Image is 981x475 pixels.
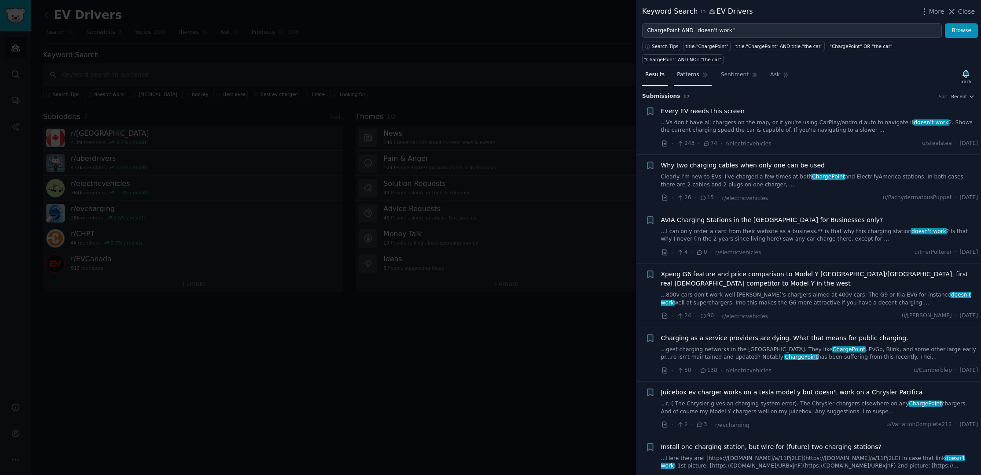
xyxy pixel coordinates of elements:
span: · [694,193,696,203]
span: [DATE] [960,140,978,148]
a: "ChargePoint" AND NOT "the car" [642,54,724,64]
a: Install one charging station, but wire for (future) two charging stations? [661,442,882,452]
span: r/electricvehicles [725,367,771,374]
a: title:"ChargePoint" AND title:"the car" [734,41,825,51]
a: ...Vs don't have all chargers on the map, or if you're using CarPlay/android auto to navigate itd... [661,119,978,134]
div: Sort [939,93,948,100]
span: · [720,366,722,375]
span: [DATE] [960,421,978,429]
span: · [672,139,673,148]
span: ChargePoint [784,354,819,360]
span: More [929,7,944,16]
input: Try a keyword related to your business [642,23,942,38]
a: Every EV needs this screen [661,107,745,116]
span: · [717,193,719,203]
span: Patterns [677,71,699,79]
span: Close [958,7,975,16]
span: ChargePoint [908,401,943,407]
span: · [694,366,696,375]
a: ...800v cars don't work well [PERSON_NAME]'s chargers aimed at 400v cars. The G9 or Kia EV6 for i... [661,291,978,307]
span: · [672,248,673,257]
span: in [701,8,705,16]
span: · [955,421,957,429]
div: "ChargePoint" OR "the car" [830,43,892,49]
button: More [920,7,944,16]
span: ChargePoint [811,174,845,180]
a: Clearly I'm new to EVs. I've charged a few times at bothChargePointand ElectrifyAmerica stations.... [661,173,978,189]
a: Results [642,68,668,86]
a: Juicebox ev charger works on a tesla model y but doesn't work on a Chrysler Pacifica [661,388,923,397]
span: Search Tips [652,43,679,49]
span: · [955,194,957,202]
span: doesn't work [911,228,947,234]
span: · [710,420,712,430]
span: 50 [676,367,691,375]
span: r/evcharging [715,422,750,428]
span: 26 [676,194,691,202]
span: · [672,312,673,321]
span: r/electricvehicles [725,141,771,147]
span: · [672,366,673,375]
a: AVIA Charging Stations in the [GEOGRAPHIC_DATA] for Businesses only? [661,215,883,225]
span: · [672,420,673,430]
span: · [720,139,722,148]
span: u/[PERSON_NAME] [902,312,952,320]
a: Charging as a service providers are dying. What that means for public charging. [661,334,908,343]
span: r/electricvehicles [715,249,761,256]
span: [DATE] [960,312,978,320]
button: Recent [951,93,975,100]
span: Results [645,71,665,79]
span: · [691,248,693,257]
span: Sentiment [721,71,749,79]
span: · [955,367,957,375]
div: title:"ChargePoint" AND title:"the car" [735,43,823,49]
a: title:"ChargePoint" [683,41,730,51]
span: Ask [770,71,780,79]
div: title:"ChargePoint" [686,43,728,49]
a: Xpeng G6 feature and price comparison to Model Y [GEOGRAPHIC_DATA]/[GEOGRAPHIC_DATA], first real ... [661,270,978,288]
span: [DATE] [960,367,978,375]
span: doesn't work [913,119,949,126]
button: Browse [945,23,978,38]
span: 15 [699,194,714,202]
span: Submission s [642,93,680,100]
span: 17 [683,94,690,99]
span: · [710,248,712,257]
span: 2 [676,421,687,429]
span: 3 [696,421,707,429]
span: 138 [699,367,717,375]
span: doesn't work [661,455,965,469]
a: "ChargePoint" OR "the car" [828,41,894,51]
div: "ChargePoint" AND NOT "the car" [644,56,722,63]
button: Close [947,7,975,16]
span: · [672,193,673,203]
span: u/Cumberblep [914,367,952,375]
span: 4 [676,249,687,256]
span: [DATE] [960,194,978,202]
span: 24 [676,312,691,320]
span: Recent [951,93,967,100]
div: Keyword Search EV Drivers [642,6,753,17]
span: · [691,420,693,430]
span: u/PachydermatousPuppet [883,194,952,202]
a: Why two charging cables when only one can be used [661,161,825,170]
span: 74 [703,140,717,148]
a: Patterns [674,68,711,86]
span: [DATE] [960,249,978,256]
div: Track [960,78,972,85]
span: u/IrrerPolterer [914,249,952,256]
span: · [717,312,719,321]
button: Track [957,67,975,86]
span: · [955,249,957,256]
span: u/stealstea [922,140,952,148]
a: Ask [767,68,792,86]
span: · [698,139,699,148]
span: doesn't work [661,292,971,306]
span: u/VariationComplete212 [886,421,952,429]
